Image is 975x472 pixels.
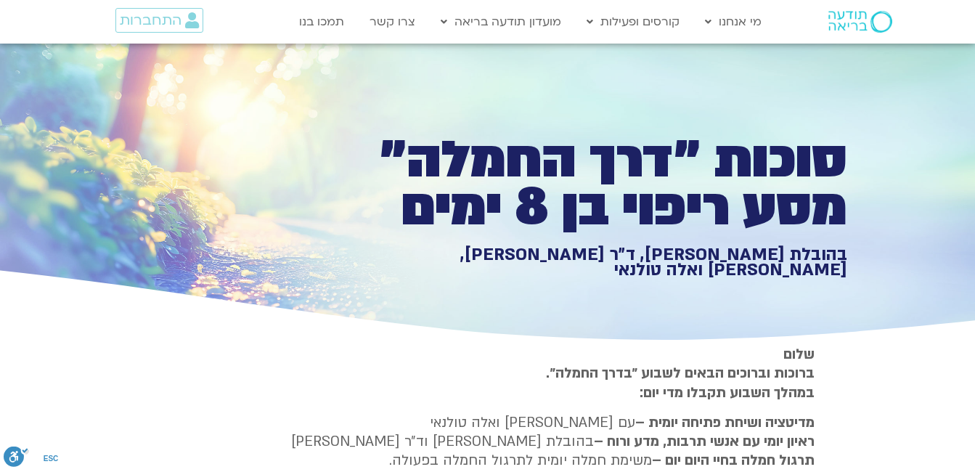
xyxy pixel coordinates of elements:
[120,12,181,28] span: התחברות
[292,8,351,36] a: תמכו בנו
[579,8,687,36] a: קורסים ופעילות
[594,432,815,451] b: ראיון יומי עם אנשי תרבות, מדע ורוח –
[344,137,847,232] h1: סוכות ״דרך החמלה״ מסע ריפוי בן 8 ימים
[652,451,815,470] b: תרגול חמלה בחיי היום יום –
[433,8,568,36] a: מועדון תודעה בריאה
[362,8,423,36] a: צרו קשר
[270,413,815,471] p: עם [PERSON_NAME] ואלה טולנאי בהובלת [PERSON_NAME] וד״ר [PERSON_NAME] משימת חמלה יומית לתרגול החמל...
[344,247,847,278] h1: בהובלת [PERSON_NAME], ד״ר [PERSON_NAME], [PERSON_NAME] ואלה טולנאי
[115,8,203,33] a: התחברות
[783,345,815,364] strong: שלום
[635,413,815,432] strong: מדיטציה ושיחת פתיחה יומית –
[698,8,769,36] a: מי אנחנו
[546,364,815,402] strong: ברוכות וברוכים הבאים לשבוע ״בדרך החמלה״. במהלך השבוע תקבלו מדי יום:
[828,11,892,33] img: תודעה בריאה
